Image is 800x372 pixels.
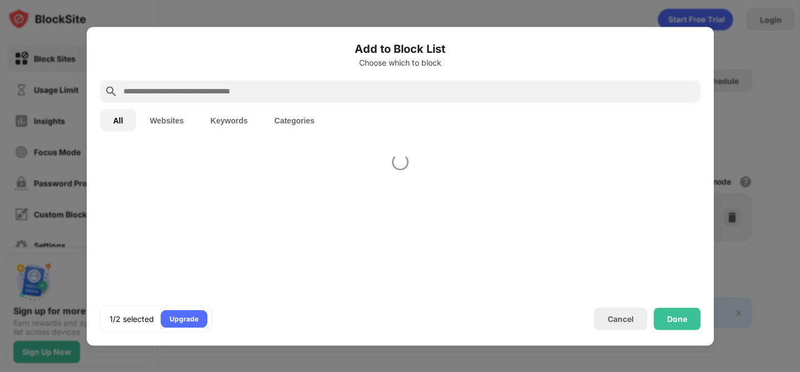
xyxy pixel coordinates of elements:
div: Done [667,314,687,323]
img: search.svg [105,85,118,98]
div: Choose which to block [100,58,700,67]
button: Keywords [197,109,261,131]
div: 1/2 selected [110,313,154,324]
div: Cancel [608,314,634,324]
h6: Add to Block List [100,40,700,57]
button: Categories [261,109,328,131]
div: Upgrade [170,313,198,324]
button: Websites [136,109,197,131]
button: All [100,109,137,131]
